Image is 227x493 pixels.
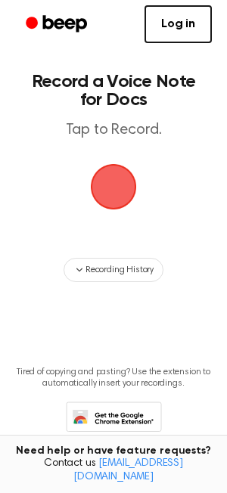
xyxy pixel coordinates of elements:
a: [EMAIL_ADDRESS][DOMAIN_NAME] [73,458,183,482]
img: Beep Logo [91,164,136,209]
a: Log in [145,5,212,43]
span: Recording History [86,263,154,277]
button: Recording History [64,258,163,282]
p: Tap to Record. [27,121,200,140]
p: Tired of copying and pasting? Use the extension to automatically insert your recordings. [12,367,215,389]
a: Beep [15,10,101,39]
span: Contact us [9,457,218,484]
h1: Record a Voice Note for Docs [27,73,200,109]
